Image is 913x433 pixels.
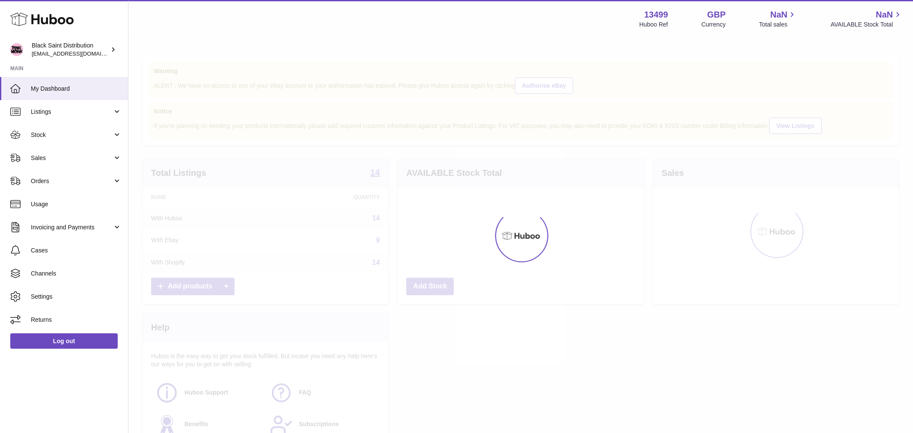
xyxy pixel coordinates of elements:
[639,21,668,29] div: Huboo Ref
[31,200,122,208] span: Usage
[830,21,903,29] span: AVAILABLE Stock Total
[31,223,113,231] span: Invoicing and Payments
[32,50,126,57] span: [EMAIL_ADDRESS][DOMAIN_NAME]
[10,333,118,349] a: Log out
[31,270,122,278] span: Channels
[31,108,113,116] span: Listings
[759,21,797,29] span: Total sales
[702,21,726,29] div: Currency
[876,9,893,21] span: NaN
[770,9,787,21] span: NaN
[31,154,113,162] span: Sales
[31,177,113,185] span: Orders
[759,9,797,29] a: NaN Total sales
[32,42,109,58] div: Black Saint Distribution
[830,9,903,29] a: NaN AVAILABLE Stock Total
[31,293,122,301] span: Settings
[31,316,122,324] span: Returns
[31,131,113,139] span: Stock
[644,9,668,21] strong: 13499
[707,9,726,21] strong: GBP
[31,246,122,255] span: Cases
[31,85,122,93] span: My Dashboard
[10,43,23,56] img: internalAdmin-13499@internal.huboo.com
